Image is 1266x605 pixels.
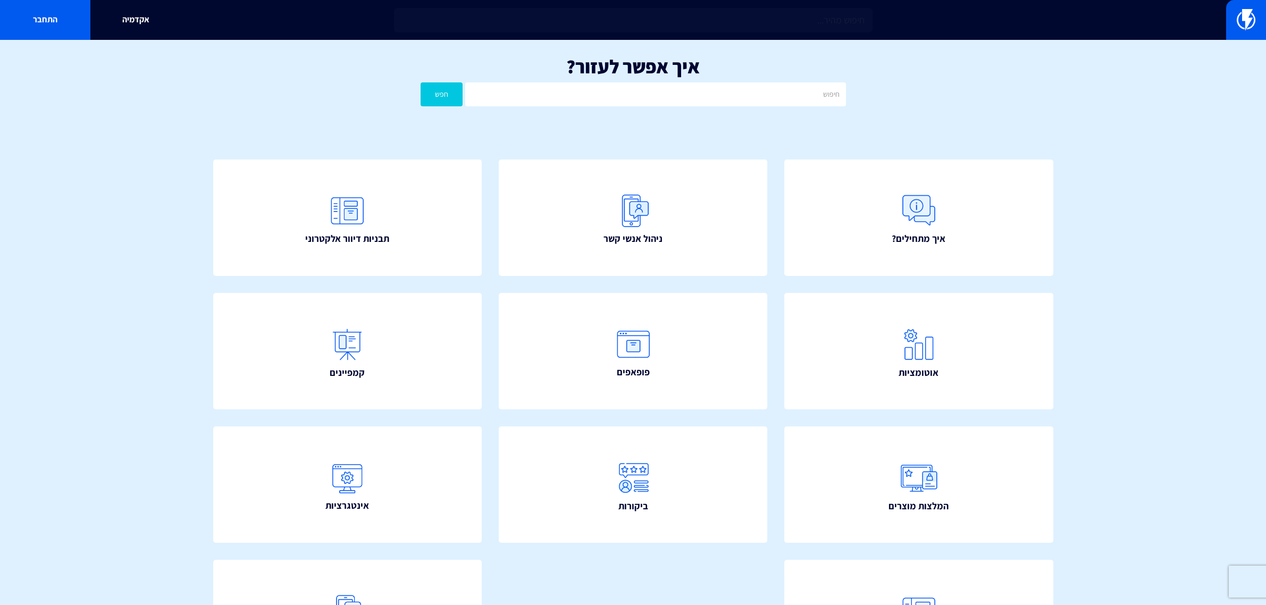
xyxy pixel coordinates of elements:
a: אוטומציות [784,293,1053,409]
a: ביקורות [499,426,768,543]
a: פופאפים [499,293,768,409]
span: ביקורות [618,499,648,513]
h1: איך אפשר לעזור? [16,56,1250,77]
span: המלצות מוצרים [888,499,949,513]
span: קמפיינים [330,366,365,380]
a: המלצות מוצרים [784,426,1053,543]
input: חיפוש מהיר... [394,8,873,32]
a: אינטגרציות [213,426,482,543]
span: ניהול אנשי קשר [603,232,663,246]
button: חפש [421,82,463,106]
span: אוטומציות [899,366,938,380]
a: איך מתחילים? [784,159,1053,276]
a: ניהול אנשי קשר [499,159,768,276]
span: אינטגרציות [325,499,369,512]
span: פופאפים [617,365,650,379]
a: קמפיינים [213,293,482,409]
input: חיפוש [465,82,845,106]
a: תבניות דיוור אלקטרוני [213,159,482,276]
span: איך מתחילים? [892,232,945,246]
span: תבניות דיוור אלקטרוני [305,232,389,246]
